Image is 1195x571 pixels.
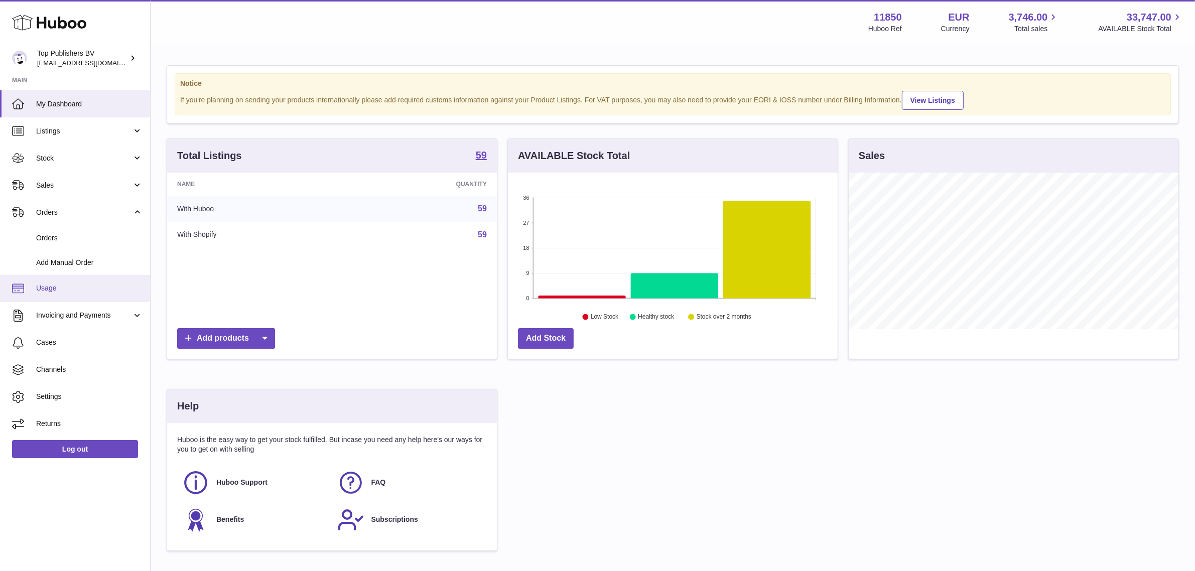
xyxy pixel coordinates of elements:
[36,311,132,320] span: Invoicing and Payments
[478,204,487,213] a: 59
[36,283,143,293] span: Usage
[37,49,127,68] div: Top Publishers BV
[36,181,132,190] span: Sales
[177,149,242,163] h3: Total Listings
[478,230,487,239] a: 59
[177,328,275,349] a: Add products
[36,258,143,267] span: Add Manual Order
[337,506,482,533] a: Subscriptions
[476,150,487,160] strong: 59
[37,59,148,67] span: [EMAIL_ADDRESS][DOMAIN_NAME]
[1098,24,1183,34] span: AVAILABLE Stock Total
[371,515,418,524] span: Subscriptions
[948,11,969,24] strong: EUR
[1014,24,1059,34] span: Total sales
[1009,11,1048,24] span: 3,746.00
[1098,11,1183,34] a: 33,747.00 AVAILABLE Stock Total
[941,24,970,34] div: Currency
[216,478,268,487] span: Huboo Support
[591,314,619,321] text: Low Stock
[216,515,244,524] span: Benefits
[36,338,143,347] span: Cases
[638,314,675,321] text: Healthy stock
[476,150,487,162] a: 59
[523,195,529,201] text: 36
[874,11,902,24] strong: 11850
[523,220,529,226] text: 27
[182,506,327,533] a: Benefits
[167,173,345,196] th: Name
[12,440,138,458] a: Log out
[518,149,630,163] h3: AVAILABLE Stock Total
[859,149,885,163] h3: Sales
[180,79,1165,88] strong: Notice
[526,295,529,301] text: 0
[36,365,143,374] span: Channels
[902,91,964,110] a: View Listings
[518,328,574,349] a: Add Stock
[180,89,1165,110] div: If you're planning on sending your products internationally please add required customs informati...
[36,419,143,429] span: Returns
[36,208,132,217] span: Orders
[526,270,529,276] text: 9
[177,399,199,413] h3: Help
[36,126,132,136] span: Listings
[868,24,902,34] div: Huboo Ref
[36,233,143,243] span: Orders
[345,173,497,196] th: Quantity
[1009,11,1059,34] a: 3,746.00 Total sales
[36,154,132,163] span: Stock
[167,196,345,222] td: With Huboo
[371,478,386,487] span: FAQ
[167,222,345,248] td: With Shopify
[177,435,487,454] p: Huboo is the easy way to get your stock fulfilled. But incase you need any help here's our ways f...
[523,245,529,251] text: 18
[1127,11,1171,24] span: 33,747.00
[697,314,751,321] text: Stock over 2 months
[12,51,27,66] img: internalAdmin-11850@internal.huboo.com
[36,392,143,401] span: Settings
[337,469,482,496] a: FAQ
[36,99,143,109] span: My Dashboard
[182,469,327,496] a: Huboo Support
